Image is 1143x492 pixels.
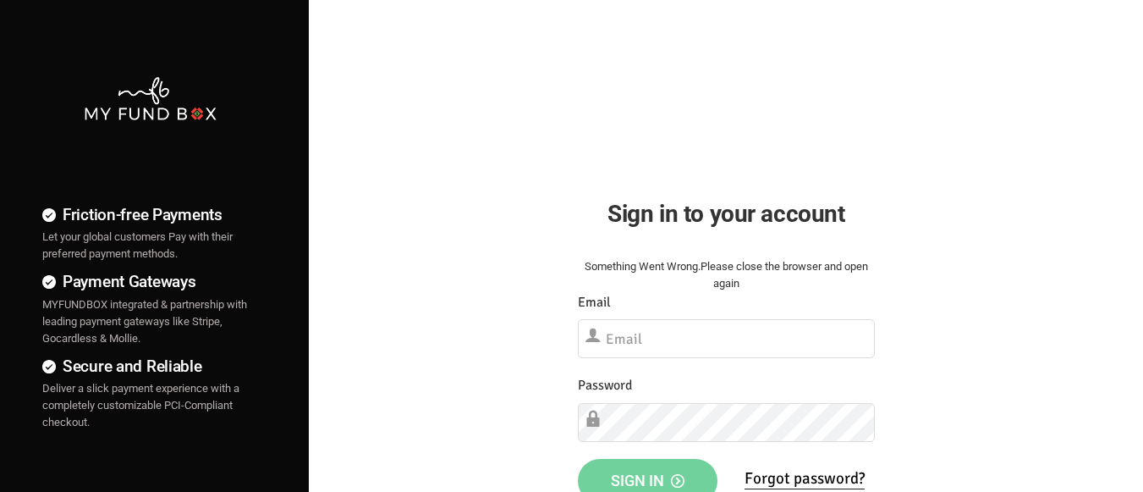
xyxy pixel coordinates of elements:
[611,472,684,489] span: Sign in
[578,196,875,232] h2: Sign in to your account
[42,354,258,379] h4: Secure and Reliable
[578,258,875,292] div: Something Went Wrong.Please close the browser and open again
[745,468,865,489] a: Forgot password?
[42,269,258,294] h4: Payment Gateways
[578,319,875,358] input: Email
[42,202,258,227] h4: Friction-free Payments
[578,375,632,396] label: Password
[42,298,247,345] span: MYFUNDBOX integrated & partnership with leading payment gateways like Stripe, Gocardless & Mollie.
[42,230,233,260] span: Let your global customers Pay with their preferred payment methods.
[578,292,611,313] label: Email
[83,75,218,122] img: mfbwhite.png
[42,382,239,428] span: Deliver a slick payment experience with a completely customizable PCI-Compliant checkout.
